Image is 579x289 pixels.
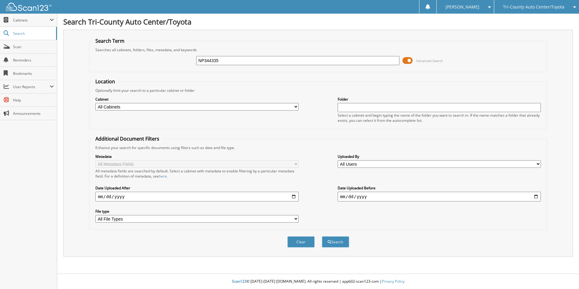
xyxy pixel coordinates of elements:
[95,154,299,159] label: Metadata
[338,154,541,159] label: Uploaded By
[159,174,167,179] a: here
[92,145,544,150] div: Enhance your search for specific documents using filters such as date and file type.
[13,84,50,89] span: User Reports
[338,185,541,191] label: Date Uploaded Before
[95,97,299,102] label: Cabinet
[13,44,54,49] span: Scan
[13,71,54,76] span: Bookmarks
[322,236,349,247] button: Search
[63,17,573,27] h1: Search Tri-County Auto Center/Toyota
[92,135,162,142] legend: Additional Document Filters
[13,111,54,116] span: Announcements
[95,185,299,191] label: Date Uploaded After
[95,192,299,201] input: start
[416,58,443,63] span: Advanced Search
[382,279,405,284] a: Privacy Policy
[92,47,544,52] div: Searches all cabinets, folders, files, metadata, and keywords
[13,18,50,23] span: Cabinets
[13,31,53,36] span: Search
[338,113,541,123] div: Select a cabinet and begin typing the name of the folder you want to search in. If the name match...
[338,192,541,201] input: end
[338,97,541,102] label: Folder
[287,236,315,247] button: Clear
[232,279,246,284] span: Scan123
[13,58,54,63] span: Reminders
[13,98,54,103] span: Help
[503,5,564,9] span: Tri-County Auto Center/Toyota
[92,88,544,93] div: Optionally limit your search to a particular cabinet or folder
[92,38,127,44] legend: Search Term
[6,3,51,11] img: scan123-logo-white.svg
[57,274,579,289] div: © [DATE]-[DATE] [DOMAIN_NAME]. All rights reserved | appb02-scan123-com |
[95,209,299,214] label: File type
[445,5,479,9] span: [PERSON_NAME]
[95,168,299,179] div: All metadata fields are searched by default. Select a cabinet with metadata to enable filtering b...
[92,78,118,85] legend: Location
